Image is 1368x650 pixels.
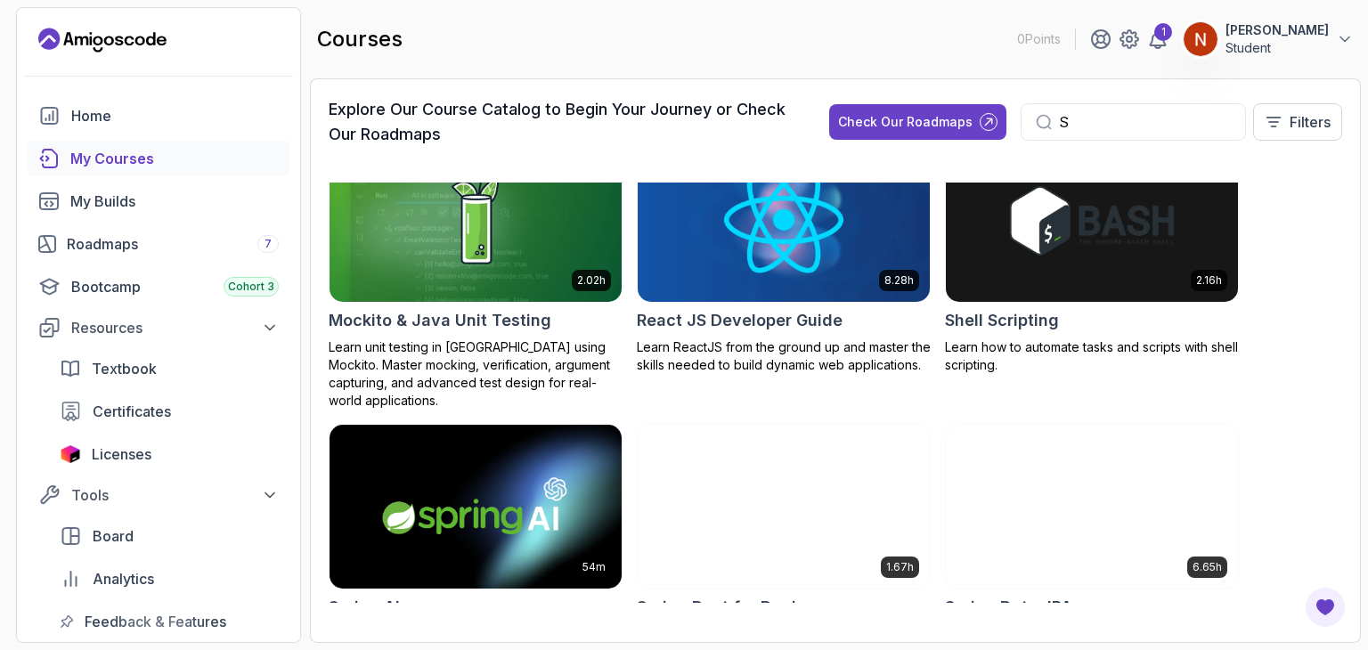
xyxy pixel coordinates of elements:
a: builds [28,183,289,219]
div: Bootcamp [71,276,279,297]
div: Resources [71,317,279,338]
h2: Spring Data JPA [945,595,1072,620]
p: 1.67h [886,560,914,574]
button: Filters [1253,103,1342,141]
img: Shell Scripting card [946,138,1238,302]
div: 1 [1154,23,1172,41]
p: Learn ReactJS from the ground up and master the skills needed to build dynamic web applications. [637,338,931,374]
a: bootcamp [28,269,289,305]
img: Spring AI card [330,425,622,589]
h2: courses [317,25,403,53]
input: Search... [1059,111,1231,133]
img: jetbrains icon [60,445,81,463]
img: user profile image [1184,22,1217,56]
div: Check Our Roadmaps [838,113,973,131]
h2: Spring AI [329,595,400,620]
span: Feedback & Features [85,611,226,632]
a: home [28,98,289,134]
a: licenses [49,436,289,472]
a: textbook [49,351,289,386]
a: Landing page [38,26,167,54]
p: 6.65h [1193,560,1222,574]
p: Filters [1290,111,1331,133]
h2: React JS Developer Guide [637,308,843,333]
a: board [49,518,289,554]
a: feedback [49,604,289,639]
span: Licenses [92,443,151,465]
span: Certificates [93,401,171,422]
span: Analytics [93,568,154,589]
div: Home [71,105,279,126]
p: 2.02h [577,273,606,288]
div: Tools [71,484,279,506]
img: React JS Developer Guide card [638,138,930,302]
img: Mockito & Java Unit Testing card [330,138,622,302]
img: Spring Data JPA card [946,425,1238,589]
h2: Shell Scripting [945,308,1059,333]
a: certificates [49,394,289,429]
a: React JS Developer Guide card8.28hReact JS Developer GuideLearn ReactJS from the ground up and ma... [637,137,931,374]
div: Roadmaps [67,233,279,255]
h3: Explore Our Course Catalog to Begin Your Journey or Check Our Roadmaps [329,97,797,147]
p: 8.28h [884,273,914,288]
span: Cohort 3 [228,280,274,294]
button: Open Feedback Button [1304,586,1347,629]
a: Mockito & Java Unit Testing card2.02hMockito & Java Unit TestingLearn unit testing in [GEOGRAPHIC... [329,137,623,410]
button: Resources [28,312,289,344]
span: 7 [265,237,272,251]
a: analytics [49,561,289,597]
button: Check Our Roadmaps [829,104,1006,140]
p: 0 Points [1017,30,1061,48]
a: 1 [1147,28,1168,50]
span: Textbook [92,358,157,379]
div: My Courses [70,148,279,169]
div: My Builds [70,191,279,212]
span: Board [93,525,134,547]
button: user profile image[PERSON_NAME]Student [1183,21,1354,57]
button: Tools [28,479,289,511]
p: 2.16h [1196,273,1222,288]
a: Shell Scripting card2.16hShell ScriptingLearn how to automate tasks and scripts with shell script... [945,137,1239,374]
a: courses [28,141,289,176]
img: Spring Boot for Beginners card [638,425,930,589]
p: [PERSON_NAME] [1225,21,1329,39]
p: Learn unit testing in [GEOGRAPHIC_DATA] using Mockito. Master mocking, verification, argument cap... [329,338,623,410]
h2: Mockito & Java Unit Testing [329,308,551,333]
a: roadmaps [28,226,289,262]
p: Student [1225,39,1329,57]
h2: Spring Boot for Beginners [637,595,841,620]
p: Learn how to automate tasks and scripts with shell scripting. [945,338,1239,374]
p: 54m [582,560,606,574]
